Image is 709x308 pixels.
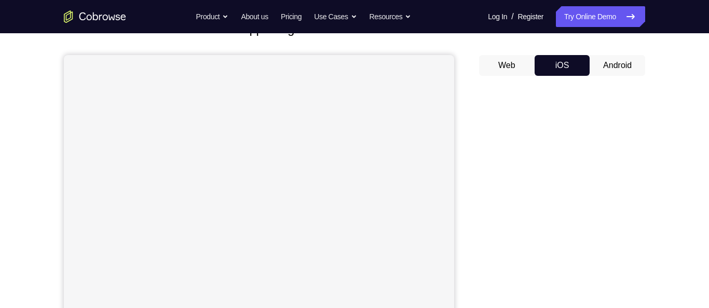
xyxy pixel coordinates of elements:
[241,6,268,27] a: About us
[535,55,590,76] button: iOS
[196,6,229,27] button: Product
[64,10,126,23] a: Go to the home page
[314,6,357,27] button: Use Cases
[511,10,513,23] span: /
[590,55,645,76] button: Android
[488,6,507,27] a: Log In
[370,6,412,27] button: Resources
[479,55,535,76] button: Web
[556,6,645,27] a: Try Online Demo
[518,6,543,27] a: Register
[281,6,302,27] a: Pricing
